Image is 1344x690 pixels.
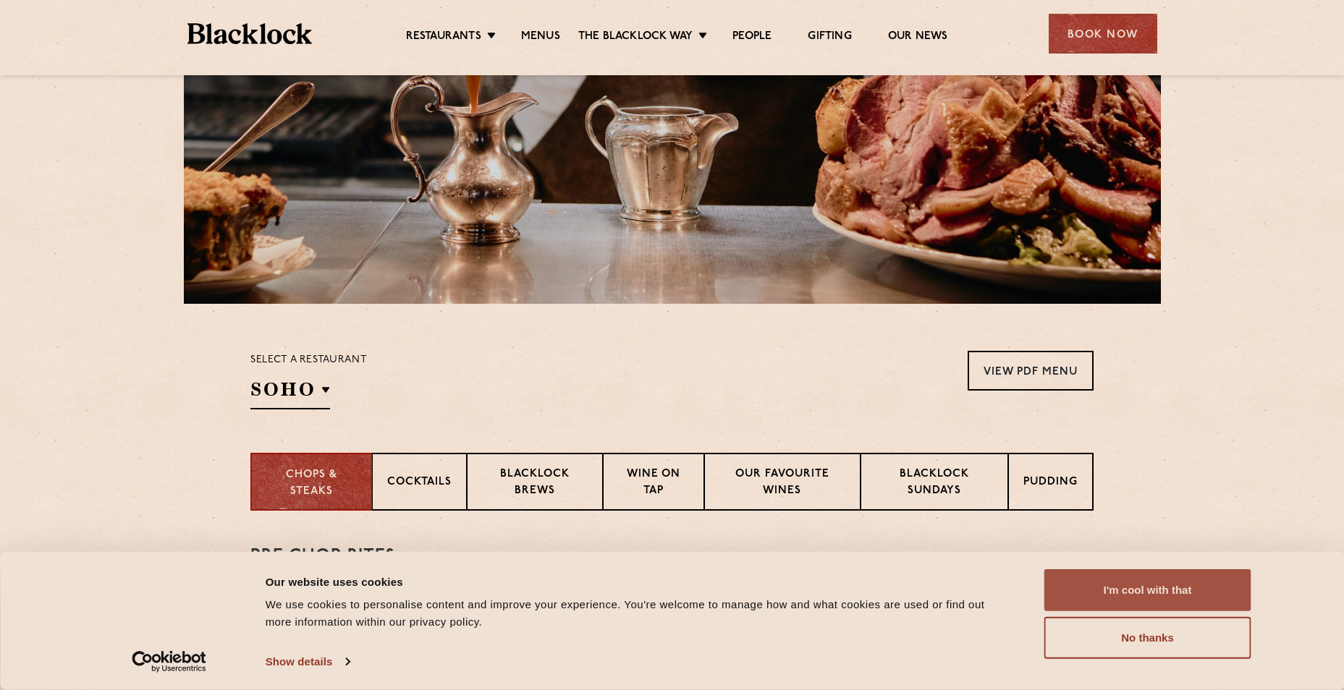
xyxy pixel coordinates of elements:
p: Chops & Steaks [266,467,357,500]
img: BL_Textured_Logo-footer-cropped.svg [187,23,313,44]
div: We use cookies to personalise content and improve your experience. You're welcome to manage how a... [266,596,1012,631]
a: Menus [521,30,560,46]
h3: Pre Chop Bites [250,547,1094,566]
a: Our News [888,30,948,46]
div: Book Now [1049,14,1157,54]
div: Our website uses cookies [266,573,1012,590]
p: Our favourite wines [719,467,845,501]
p: Blacklock Sundays [876,467,993,501]
p: Pudding [1023,474,1078,493]
h2: SOHO [250,377,330,409]
a: Gifting [808,30,851,46]
button: I'm cool with that [1044,569,1251,611]
p: Cocktails [387,474,452,493]
a: Restaurants [406,30,481,46]
p: Wine on Tap [618,467,689,501]
a: View PDF Menu [968,351,1094,391]
a: Show details [266,651,350,673]
p: Select a restaurant [250,351,367,370]
button: No thanks [1044,617,1251,659]
a: The Blacklock Way [578,30,693,46]
a: Usercentrics Cookiebot - opens in a new window [106,651,232,673]
a: People [732,30,772,46]
p: Blacklock Brews [482,467,588,501]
